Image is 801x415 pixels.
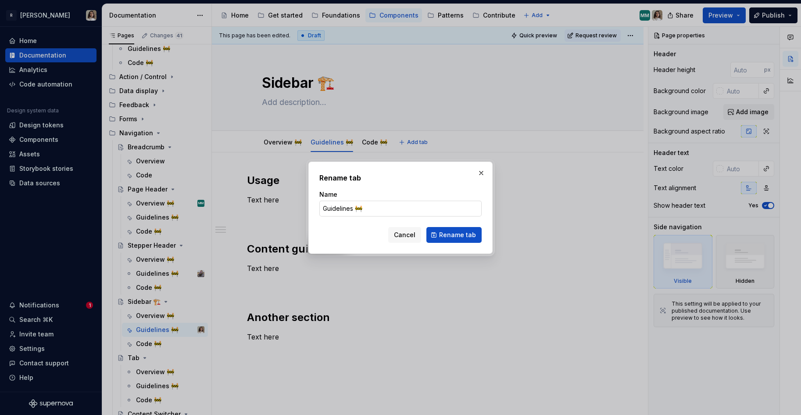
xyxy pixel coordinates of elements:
span: Rename tab [439,231,476,239]
label: Name [319,190,337,199]
span: Cancel [394,231,415,239]
button: Rename tab [426,227,482,243]
h2: Rename tab [319,173,482,183]
button: Cancel [388,227,421,243]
